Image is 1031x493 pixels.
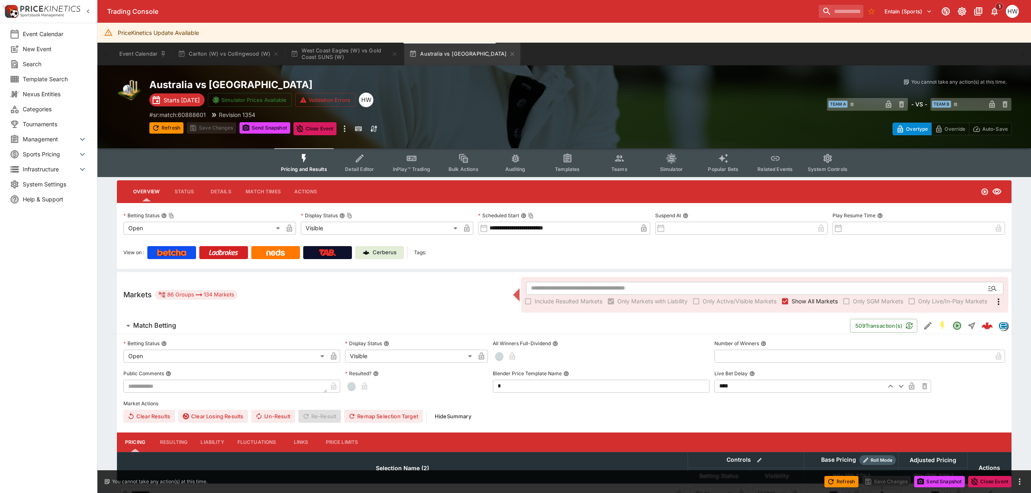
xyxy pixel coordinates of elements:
[981,188,989,196] svg: Open
[23,30,87,38] span: Event Calendar
[967,452,1011,483] th: Actions
[824,476,858,487] button: Refresh
[208,93,292,107] button: Simulator Prices Available
[23,90,87,98] span: Nexus Entities
[955,4,969,19] button: Toggle light/dark mode
[123,290,152,299] h5: Markets
[123,350,327,363] div: Open
[178,410,248,423] button: Clear Losing Results
[164,96,200,104] p: Starts [DATE]
[921,318,935,333] button: Edit Detail
[123,340,160,347] p: Betting Status
[168,213,174,218] button: Copy To Clipboard
[761,341,766,346] button: Number of Winners
[123,222,283,235] div: Open
[301,212,338,219] p: Display Status
[952,321,962,331] svg: Open
[340,122,349,135] button: more
[655,212,681,219] p: Suspend At
[478,212,519,219] p: Scheduled Start
[23,195,87,203] span: Help & Support
[971,4,986,19] button: Documentation
[158,290,234,300] div: 86 Groups 134 Markets
[932,101,951,108] span: Team B
[819,5,863,18] input: search
[893,123,932,135] button: Overtype
[449,166,479,172] span: Bulk Actions
[345,166,374,172] span: Detail Editor
[153,432,194,452] button: Resulting
[914,476,965,487] button: Send Snapshot
[683,213,688,218] button: Suspend At
[552,341,558,346] button: All Winners Full-Dividend
[853,297,903,305] span: Only SGM Markets
[194,432,231,452] button: Liability
[344,410,423,423] button: Remap Selection Target
[893,123,1012,135] div: Start From
[345,370,371,377] p: Resulted?
[987,4,1002,19] button: Notifications
[708,166,738,172] span: Popular Bets
[1006,5,1019,18] div: Harrison Walker
[968,476,1012,487] button: Close Event
[898,452,967,468] th: Adjusted Pricing
[359,93,373,107] div: Harry Walker
[283,432,319,452] button: Links
[757,166,793,172] span: Related Events
[209,249,238,256] img: Ladbrokes
[373,249,397,257] p: Cerberus
[964,318,979,333] button: Straight
[23,150,78,158] span: Sports Pricing
[23,135,78,143] span: Management
[301,222,460,235] div: Visible
[20,13,64,17] img: Sportsbook Management
[117,78,143,104] img: cricket.png
[981,320,993,331] img: logo-cerberus--red.svg
[23,60,87,68] span: Search
[251,410,295,423] button: Un-Result
[118,25,199,40] div: PriceKinetics Update Available
[231,432,283,452] button: Fluctuations
[319,249,336,256] img: TabNZ
[535,297,602,305] span: Include Resulted Markets
[430,410,476,423] button: HideSummary
[617,297,688,305] span: Only Markets with Liability
[393,166,430,172] span: InPlay™ Trading
[714,370,748,377] p: Live Bet Delay
[149,122,183,134] button: Refresh
[850,319,917,333] button: 509Transaction(s)
[906,125,928,133] p: Overtype
[355,246,404,259] a: Cerberus
[414,246,426,259] label: Tags:
[384,341,389,346] button: Display Status
[23,120,87,128] span: Tournaments
[985,281,1000,296] button: Open
[992,187,1002,197] svg: Visible
[127,182,166,201] button: Overview
[911,78,1007,86] p: You cannot take any action(s) at this time.
[363,249,369,256] img: Cerberus
[239,122,290,134] button: Send Snapshot
[754,455,765,465] button: Bulk edit
[493,340,551,347] p: All Winners Full-Dividend
[688,452,804,468] th: Controls
[339,213,345,218] button: Display StatusCopy To Clipboard
[505,166,525,172] span: Auditing
[173,43,284,65] button: Carlton (W) vs Collingwood (W)
[112,478,207,485] p: You cannot take any action(s) at this time.
[161,213,167,218] button: Betting StatusCopy To Clipboard
[286,43,403,65] button: West Coast Eagles (W) vs Gold Coast SUNS (W)
[117,432,153,452] button: Pricing
[818,455,859,465] div: Base Pricing
[833,212,876,219] p: Play Resume Time
[563,371,569,376] button: Blender Price Template Name
[404,43,520,65] button: Australia vs [GEOGRAPHIC_DATA]
[749,371,755,376] button: Live Bet Delay
[808,166,848,172] span: System Controls
[20,6,80,12] img: PriceKinetics
[157,249,186,256] img: Betcha
[161,341,167,346] button: Betting Status
[123,246,144,259] label: View on :
[1015,477,1025,487] button: more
